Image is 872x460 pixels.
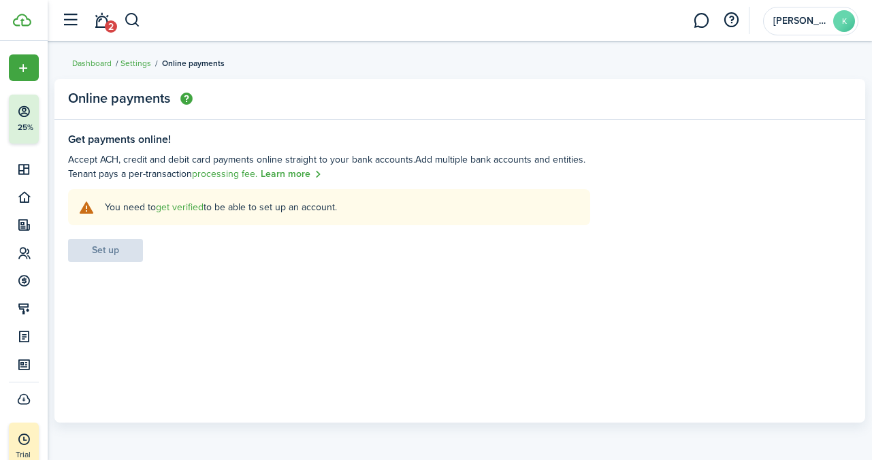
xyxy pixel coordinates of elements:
span: Kendra [773,16,828,26]
a: Learn more [261,167,322,182]
settings-fieldset-title: Get payments online! [68,133,590,146]
button: Search [124,9,141,32]
span: 2 [105,20,117,33]
p: 25% [17,122,34,133]
a: Notifications [88,3,114,38]
explanation-description: You need to to be able to set up an account. [105,200,580,214]
span: processing fee. [192,167,257,181]
avatar-text: K [833,10,855,32]
a: Dashboard [72,57,112,69]
span: Online payments [162,57,225,69]
a: Messaging [688,3,714,38]
a: Settings [120,57,151,69]
i: soft [78,199,95,215]
button: Open menu [9,54,39,81]
settings-fieldset-description: Accept ACH, credit and debit card payments online straight to your bank accounts. Add multiple ba... [68,152,590,182]
a: get verified [156,200,204,214]
button: Open resource center [720,9,743,32]
button: 25% [9,95,122,144]
img: TenantCloud [13,14,31,27]
panel-main-title: Online payments [68,91,193,108]
button: Open sidebar [57,7,83,33]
